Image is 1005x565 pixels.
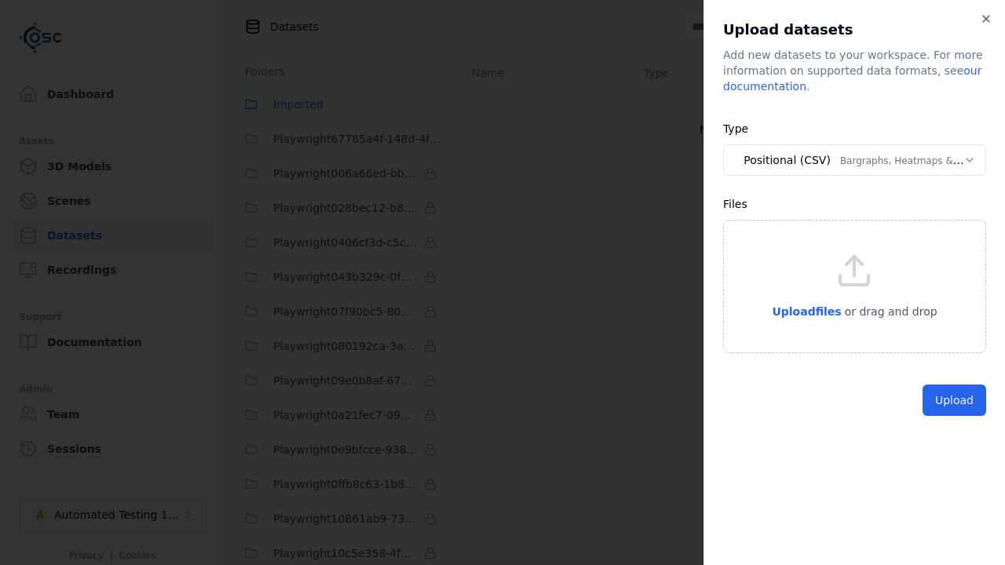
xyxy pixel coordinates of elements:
div: Add new datasets to your workspace. For more information on supported data formats, see . [723,47,986,94]
span: Upload files [772,305,841,318]
button: Upload [923,385,986,416]
label: Type [723,122,748,135]
label: Files [723,198,747,210]
h2: Upload datasets [723,19,986,41]
p: or drag and drop [842,302,937,321]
